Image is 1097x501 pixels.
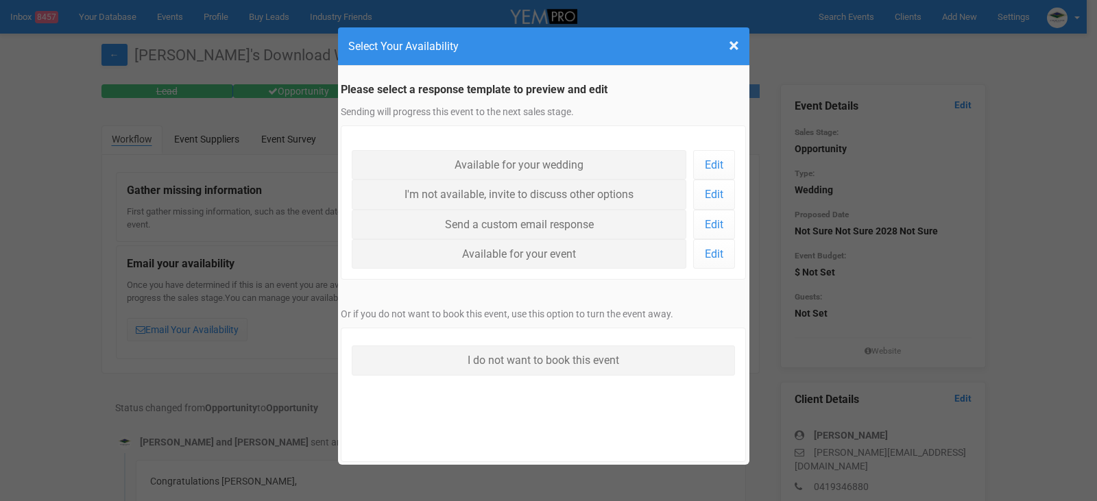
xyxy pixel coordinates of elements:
a: I do not want to book this event [352,345,736,375]
a: Edit [693,210,735,239]
a: Send a custom email response [352,210,687,239]
a: Edit [693,239,735,269]
h4: Select Your Availability [348,38,739,55]
a: I'm not available, invite to discuss other options [352,180,687,209]
a: Edit [693,180,735,209]
p: Sending will progress this event to the next sales stage. [341,105,747,119]
legend: Please select a response template to preview and edit [341,82,747,98]
a: Edit [693,150,735,180]
p: Or if you do not want to book this event, use this option to turn the event away. [341,307,747,321]
a: Available for your wedding [352,150,687,180]
span: × [729,34,739,57]
a: Available for your event [352,239,687,269]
